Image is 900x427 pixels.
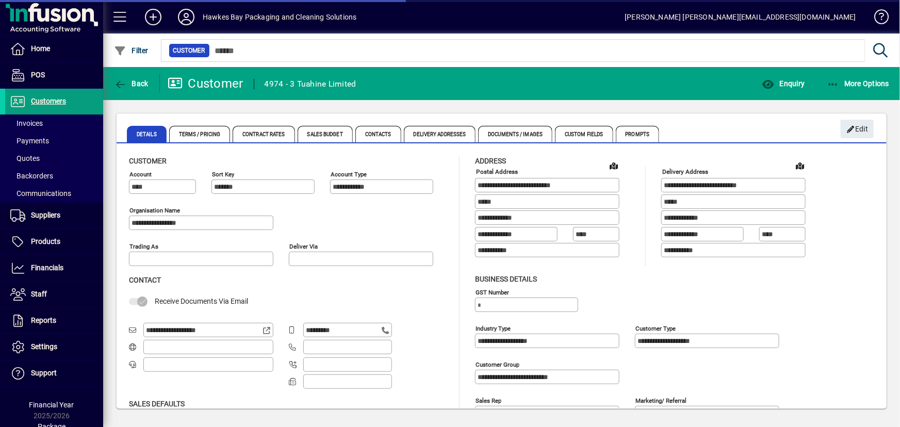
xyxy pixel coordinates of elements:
[31,211,60,219] span: Suppliers
[5,150,103,167] a: Quotes
[31,342,57,351] span: Settings
[168,75,243,92] div: Customer
[233,126,294,142] span: Contract Rates
[111,74,151,93] button: Back
[103,74,160,93] app-page-header-button: Back
[476,324,511,332] mat-label: Industry type
[5,308,103,334] a: Reports
[169,126,231,142] span: Terms / Pricing
[289,243,318,250] mat-label: Deliver via
[31,264,63,272] span: Financials
[555,126,613,142] span: Custom Fields
[759,74,807,93] button: Enquiry
[31,290,47,298] span: Staff
[129,207,180,214] mat-label: Organisation name
[5,185,103,202] a: Communications
[355,126,401,142] span: Contacts
[331,171,367,178] mat-label: Account Type
[10,137,49,145] span: Payments
[114,46,149,55] span: Filter
[31,369,57,377] span: Support
[137,8,170,26] button: Add
[792,157,808,174] a: View on map
[129,171,152,178] mat-label: Account
[5,167,103,185] a: Backorders
[404,126,476,142] span: Delivery Addresses
[866,2,887,36] a: Knowledge Base
[5,334,103,360] a: Settings
[127,126,167,142] span: Details
[476,397,501,404] mat-label: Sales rep
[111,41,151,60] button: Filter
[827,79,890,88] span: More Options
[846,121,869,138] span: Edit
[129,276,161,284] span: Contact
[606,157,622,174] a: View on map
[29,401,74,409] span: Financial Year
[5,132,103,150] a: Payments
[5,36,103,62] a: Home
[203,9,357,25] div: Hawkes Bay Packaging and Cleaning Solutions
[10,172,53,180] span: Backorders
[5,282,103,307] a: Staff
[478,126,552,142] span: Documents / Images
[5,229,103,255] a: Products
[762,79,805,88] span: Enquiry
[129,400,185,408] span: Sales defaults
[841,120,874,138] button: Edit
[129,157,167,165] span: Customer
[476,288,509,295] mat-label: GST Number
[10,154,40,162] span: Quotes
[298,126,353,142] span: Sales Budget
[31,44,50,53] span: Home
[173,45,205,56] span: Customer
[5,360,103,386] a: Support
[31,71,45,79] span: POS
[476,360,519,368] mat-label: Customer group
[5,114,103,132] a: Invoices
[31,237,60,245] span: Products
[635,324,676,332] mat-label: Customer type
[31,97,66,105] span: Customers
[265,76,356,92] div: 4974 - 3 Tuahine Limited
[5,255,103,281] a: Financials
[5,203,103,228] a: Suppliers
[155,297,248,305] span: Receive Documents Via Email
[625,9,856,25] div: [PERSON_NAME] [PERSON_NAME][EMAIL_ADDRESS][DOMAIN_NAME]
[475,157,506,165] span: Address
[170,8,203,26] button: Profile
[10,119,43,127] span: Invoices
[475,275,537,283] span: Business details
[212,171,234,178] mat-label: Sort key
[616,126,660,142] span: Prompts
[114,79,149,88] span: Back
[31,316,56,324] span: Reports
[129,243,158,250] mat-label: Trading as
[824,74,892,93] button: More Options
[635,397,686,404] mat-label: Marketing/ Referral
[10,189,71,198] span: Communications
[5,62,103,88] a: POS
